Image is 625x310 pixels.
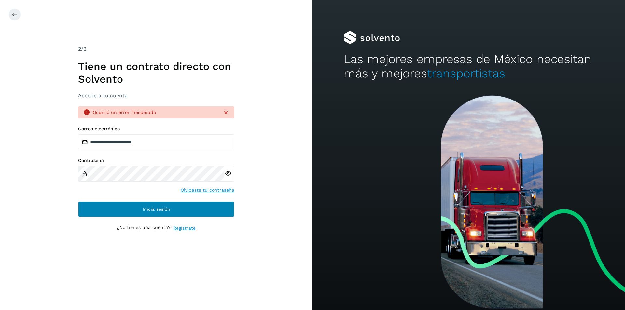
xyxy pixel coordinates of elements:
[117,225,171,232] p: ¿No tienes una cuenta?
[93,109,217,116] div: Ocurrió un error inesperado
[344,52,594,81] h2: Las mejores empresas de México necesitan más y mejores
[78,46,81,52] span: 2
[78,60,234,85] h1: Tiene un contrato directo con Solvento
[143,207,170,211] span: Inicia sesión
[173,225,196,232] a: Regístrate
[78,92,234,99] h3: Accede a tu cuenta
[78,158,234,163] label: Contraseña
[181,187,234,194] a: Olvidaste tu contraseña
[427,66,505,80] span: transportistas
[107,239,206,265] iframe: reCAPTCHA
[78,201,234,217] button: Inicia sesión
[78,126,234,132] label: Correo electrónico
[78,45,234,53] div: /2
